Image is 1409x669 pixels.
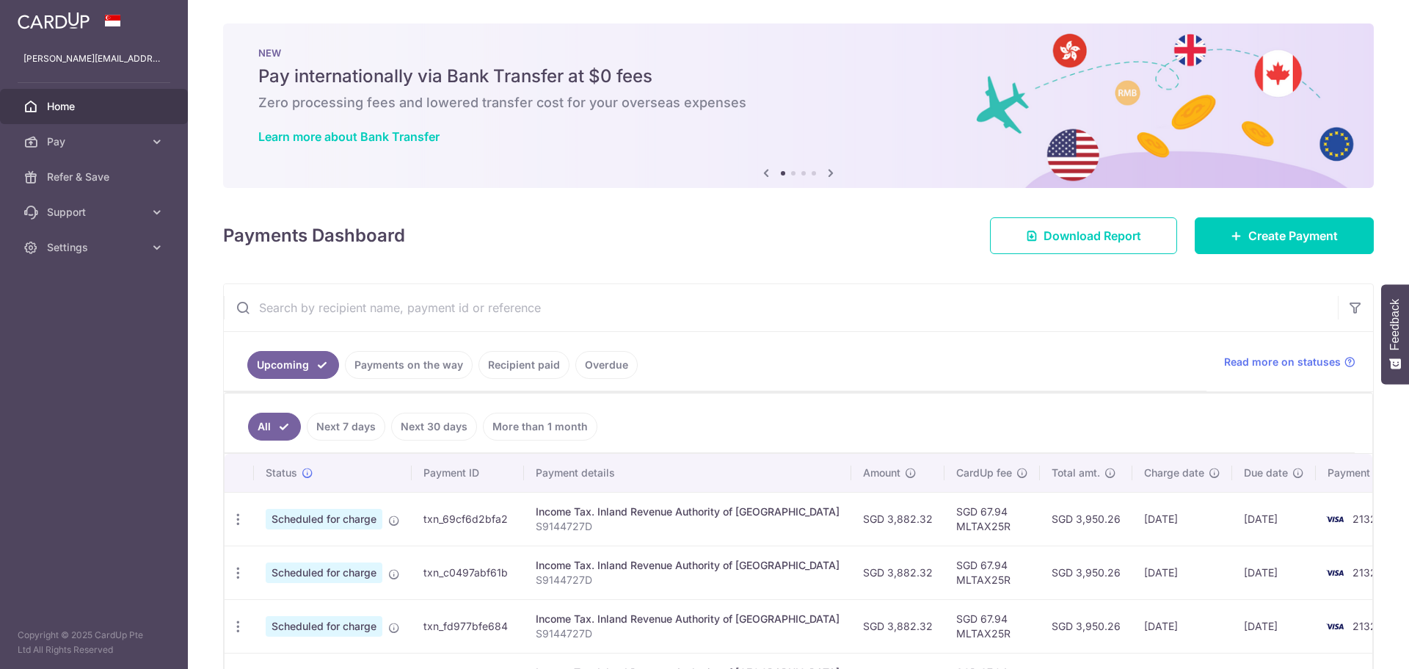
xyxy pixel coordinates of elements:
td: SGD 67.94 MLTAX25R [944,546,1040,599]
p: [PERSON_NAME][EMAIL_ADDRESS][DOMAIN_NAME] [23,51,164,66]
span: Scheduled for charge [266,509,382,529]
img: CardUp [18,12,90,29]
span: Download Report [1044,227,1141,245]
td: txn_c0497abf61b [412,546,524,599]
input: Search by recipient name, payment id or reference [224,284,1338,331]
a: More than 1 month [483,413,597,441]
span: Due date [1244,466,1288,480]
span: Create Payment [1248,227,1338,245]
span: Settings [47,240,144,255]
span: Scheduled for charge [266,563,382,583]
span: Charge date [1144,466,1204,480]
a: Recipient paid [478,351,569,379]
a: Learn more about Bank Transfer [258,129,440,144]
span: Home [47,99,144,114]
td: txn_69cf6d2bfa2 [412,492,524,546]
span: Pay [47,134,144,149]
a: Overdue [575,351,638,379]
button: Feedback - Show survey [1381,284,1409,384]
a: Read more on statuses [1224,355,1355,369]
span: Status [266,466,297,480]
p: NEW [258,47,1339,59]
h4: Payments Dashboard [223,223,405,249]
span: CardUp fee [956,466,1012,480]
a: Create Payment [1195,217,1374,254]
span: Support [47,205,144,220]
td: SGD 3,950.26 [1040,492,1132,546]
td: SGD 67.94 MLTAX25R [944,492,1040,546]
a: Payments on the way [345,351,473,379]
p: S9144727D [536,626,840,641]
td: SGD 3,950.26 [1040,599,1132,653]
a: Next 30 days [391,413,477,441]
img: Bank transfer banner [223,23,1374,188]
img: Bank Card [1320,618,1350,635]
span: Feedback [1388,299,1402,350]
span: Refer & Save [47,170,144,184]
th: Payment details [524,454,851,492]
div: Income Tax. Inland Revenue Authority of [GEOGRAPHIC_DATA] [536,558,840,573]
td: [DATE] [1232,492,1316,546]
div: Income Tax. Inland Revenue Authority of [GEOGRAPHIC_DATA] [536,612,840,626]
img: Bank Card [1320,510,1350,528]
td: SGD 67.94 MLTAX25R [944,599,1040,653]
h6: Zero processing fees and lowered transfer cost for your overseas expenses [258,94,1339,112]
span: 2132 [1352,620,1377,632]
span: 2132 [1352,566,1377,579]
h5: Pay internationally via Bank Transfer at $0 fees [258,65,1339,88]
td: [DATE] [1232,599,1316,653]
span: Scheduled for charge [266,616,382,637]
a: All [248,413,301,441]
td: [DATE] [1232,546,1316,599]
a: Next 7 days [307,413,385,441]
span: Total amt. [1052,466,1100,480]
p: S9144727D [536,573,840,587]
img: Bank Card [1320,564,1350,582]
td: [DATE] [1132,492,1232,546]
a: Download Report [990,217,1177,254]
td: SGD 3,882.32 [851,492,944,546]
td: [DATE] [1132,546,1232,599]
td: SGD 3,882.32 [851,546,944,599]
span: Amount [863,466,900,480]
span: Read more on statuses [1224,355,1341,369]
td: SGD 3,950.26 [1040,546,1132,599]
th: Payment ID [412,454,524,492]
span: 2132 [1352,513,1377,525]
p: S9144727D [536,519,840,534]
div: Income Tax. Inland Revenue Authority of [GEOGRAPHIC_DATA] [536,505,840,519]
td: txn_fd977bfe684 [412,599,524,653]
a: Upcoming [247,351,339,379]
td: [DATE] [1132,599,1232,653]
td: SGD 3,882.32 [851,599,944,653]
